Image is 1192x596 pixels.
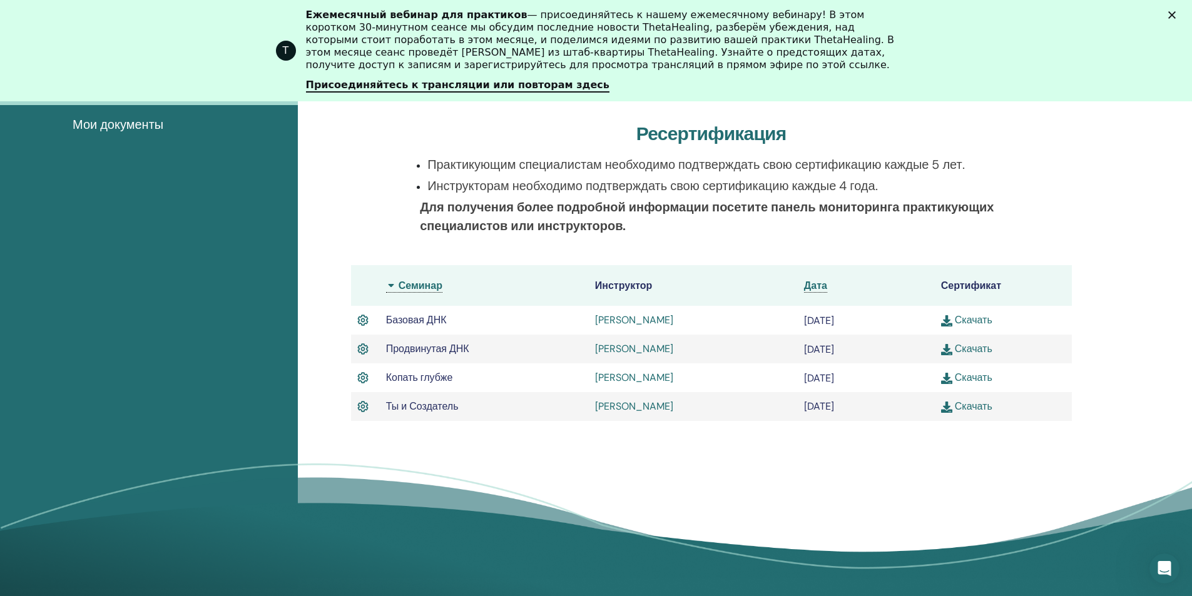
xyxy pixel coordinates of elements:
font: Практикующим специалистам необходимо подтверждать свою сертификацию каждые 5 лет. [427,156,965,173]
font: [DATE] [804,400,834,413]
img: Активный сертификат [357,398,369,415]
font: Для получения более подробной информации посетите панель мониторинга практикующих специалистов ил... [420,199,994,234]
a: Скачать [941,342,992,355]
a: [PERSON_NAME] [595,400,673,413]
font: Инструкторам необходимо подтверждать свою сертификацию каждые 4 года. [427,178,878,194]
font: Ресертификация [636,121,787,146]
a: [PERSON_NAME] [595,342,673,355]
a: Скачать [941,371,992,384]
font: Скачать [955,371,992,384]
font: Ежемесячный вебинар для практиков [306,9,527,21]
font: Базовая ДНК [386,313,447,326]
div: Изображение профиля для ThetaHealing [276,41,296,61]
a: Скачать [941,313,992,326]
font: [DATE] [804,343,834,356]
font: Сертификат [941,279,1001,292]
font: Ты и Создатель [386,400,459,413]
font: Мои документы [73,116,163,133]
img: download.svg [941,402,952,413]
font: [DATE] [804,314,834,327]
font: Скачать [955,313,992,326]
font: Инструктор [595,279,653,292]
font: Продвинутая ДНК [386,342,469,355]
img: Активный сертификат [357,370,369,386]
a: Дата [804,279,827,293]
a: Присоединяйтесь к трансляции или повторам здесь [306,79,609,93]
font: Скачать [955,342,992,355]
a: [PERSON_NAME] [595,371,673,384]
font: [DATE] [804,371,834,385]
iframe: Интерком-чат в режиме реального времени [1149,553,1179,583]
img: Активный сертификат [357,312,369,328]
img: Активный сертификат [357,341,369,357]
font: Присоединяйтесь к трансляции или повторам здесь [306,79,609,91]
div: Закрыть [1168,11,1181,19]
img: download.svg [941,344,952,355]
font: — присоединяйтесь к нашему ежемесячному вебинару! В этом коротком 30-минутном сеансе мы обсудим п... [306,9,895,71]
a: [PERSON_NAME] [595,313,673,326]
font: Копать глубже [386,371,453,384]
font: Т [283,44,289,56]
img: download.svg [941,315,952,326]
img: download.svg [941,373,952,384]
font: Скачать [955,400,992,413]
font: Дата [804,279,827,292]
a: Скачать [941,400,992,413]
